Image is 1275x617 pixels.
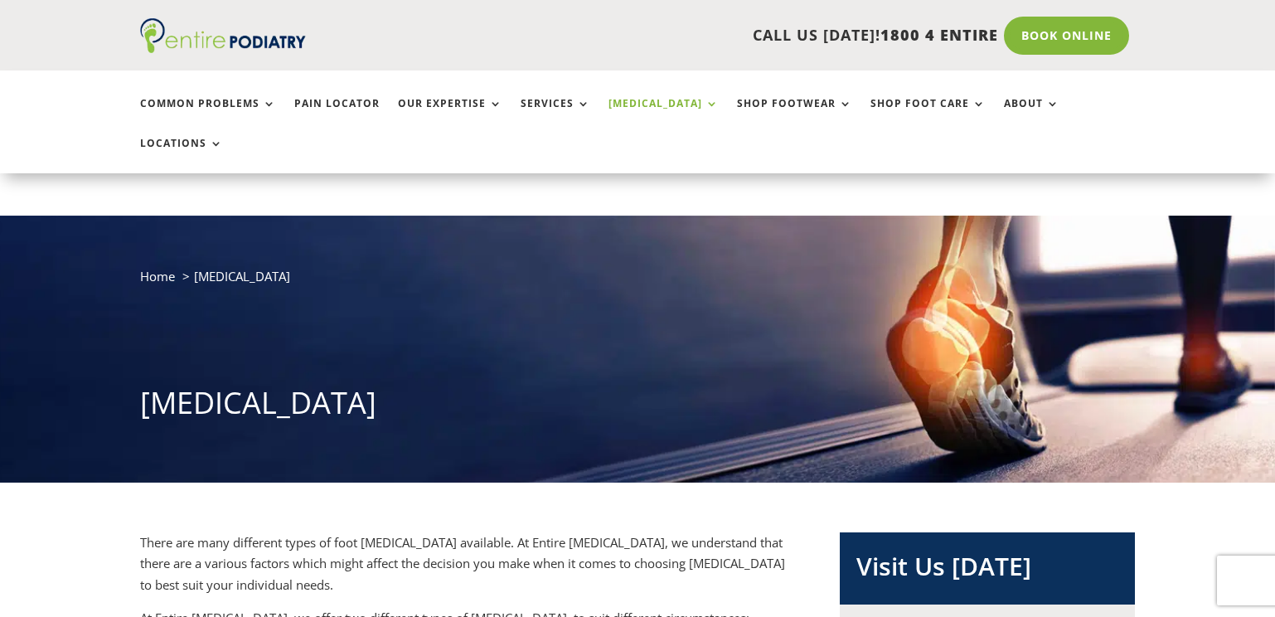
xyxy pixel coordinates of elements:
a: [MEDICAL_DATA] [608,98,719,134]
h2: Visit Us [DATE] [856,549,1118,592]
a: Services [521,98,590,134]
a: Shop Foot Care [870,98,986,134]
img: logo (1) [140,18,306,53]
span: 1800 4 ENTIRE [880,25,998,45]
a: Book Online [1004,17,1129,55]
a: About [1004,98,1059,134]
nav: breadcrumb [140,265,1135,299]
p: CALL US [DATE]! [370,25,998,46]
a: Locations [140,138,223,173]
a: Pain Locator [294,98,380,134]
p: There are many different types of foot [MEDICAL_DATA] available. At Entire [MEDICAL_DATA], we und... [140,532,785,609]
h1: [MEDICAL_DATA] [140,382,1135,432]
a: Common Problems [140,98,276,134]
a: Our Expertise [398,98,502,134]
a: Home [140,268,175,284]
a: Entire Podiatry [140,40,306,56]
a: Shop Footwear [737,98,852,134]
span: [MEDICAL_DATA] [194,268,290,284]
